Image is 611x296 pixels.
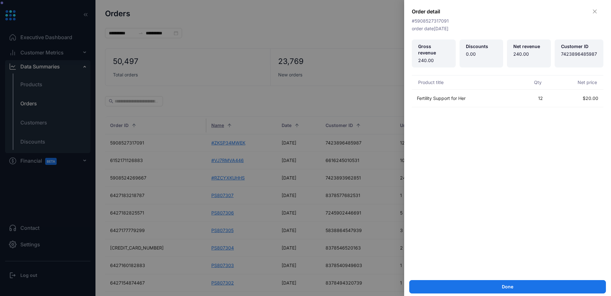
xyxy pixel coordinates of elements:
td: 12 [513,90,548,107]
span: Net revenue [513,43,544,50]
span: [DATE] [434,26,448,31]
th: Net price [548,75,603,90]
div: order date [412,25,603,32]
span: Customer ID [561,43,597,50]
button: Done [409,280,606,293]
span: 240.00 [513,51,544,57]
div: Order detail [412,8,589,15]
span: close [592,9,597,14]
span: 7423896485987 [561,51,597,57]
button: Close [589,8,601,15]
span: Gross revenue [418,43,449,56]
th: Product title [412,75,513,90]
td: Fertility Support for Her [412,90,513,107]
span: Discounts [466,43,497,50]
td: $20.00 [548,90,603,107]
span: 240.00 [418,57,449,64]
span: 0.00 [466,51,497,57]
span: # 5908527317091 [412,18,603,24]
span: Done [502,284,513,290]
th: Qty [513,75,548,90]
